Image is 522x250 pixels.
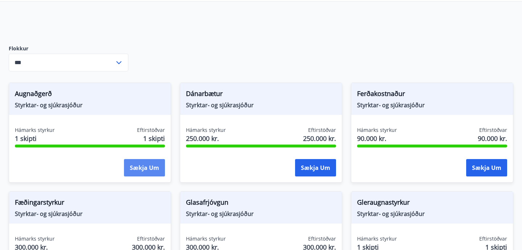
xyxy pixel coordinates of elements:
span: Augnaðgerð [15,89,165,101]
button: Sækja um [466,159,507,176]
span: 250.000 kr. [186,134,226,143]
span: Eftirstöðvar [137,126,165,134]
span: Hámarks styrkur [357,235,397,242]
span: Hámarks styrkur [15,235,55,242]
span: Hámarks styrkur [186,235,226,242]
span: Eftirstöðvar [479,126,507,134]
span: Styrktar- og sjúkrasjóður [15,210,165,218]
span: Styrktar- og sjúkrasjóður [15,101,165,109]
span: 90.000 kr. [357,134,397,143]
span: Fæðingarstyrkur [15,197,165,210]
span: Eftirstöðvar [479,235,507,242]
span: Styrktar- og sjúkrasjóður [186,101,336,109]
span: Dánarbætur [186,89,336,101]
span: Styrktar- og sjúkrasjóður [186,210,336,218]
span: 250.000 kr. [303,134,336,143]
span: Hámarks styrkur [186,126,226,134]
span: Gleraugnastyrkur [357,197,507,210]
span: Ferðakostnaður [357,89,507,101]
span: Eftirstöðvar [137,235,165,242]
span: 90.000 kr. [478,134,507,143]
span: Hámarks styrkur [15,126,55,134]
label: Flokkur [9,45,128,52]
span: Glasafrjóvgun [186,197,336,210]
span: Eftirstöðvar [308,235,336,242]
span: Eftirstöðvar [308,126,336,134]
span: Styrktar- og sjúkrasjóður [357,101,507,109]
span: Hámarks styrkur [357,126,397,134]
button: Sækja um [124,159,165,176]
span: Styrktar- og sjúkrasjóður [357,210,507,218]
span: 1 skipti [143,134,165,143]
button: Sækja um [295,159,336,176]
span: 1 skipti [15,134,55,143]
